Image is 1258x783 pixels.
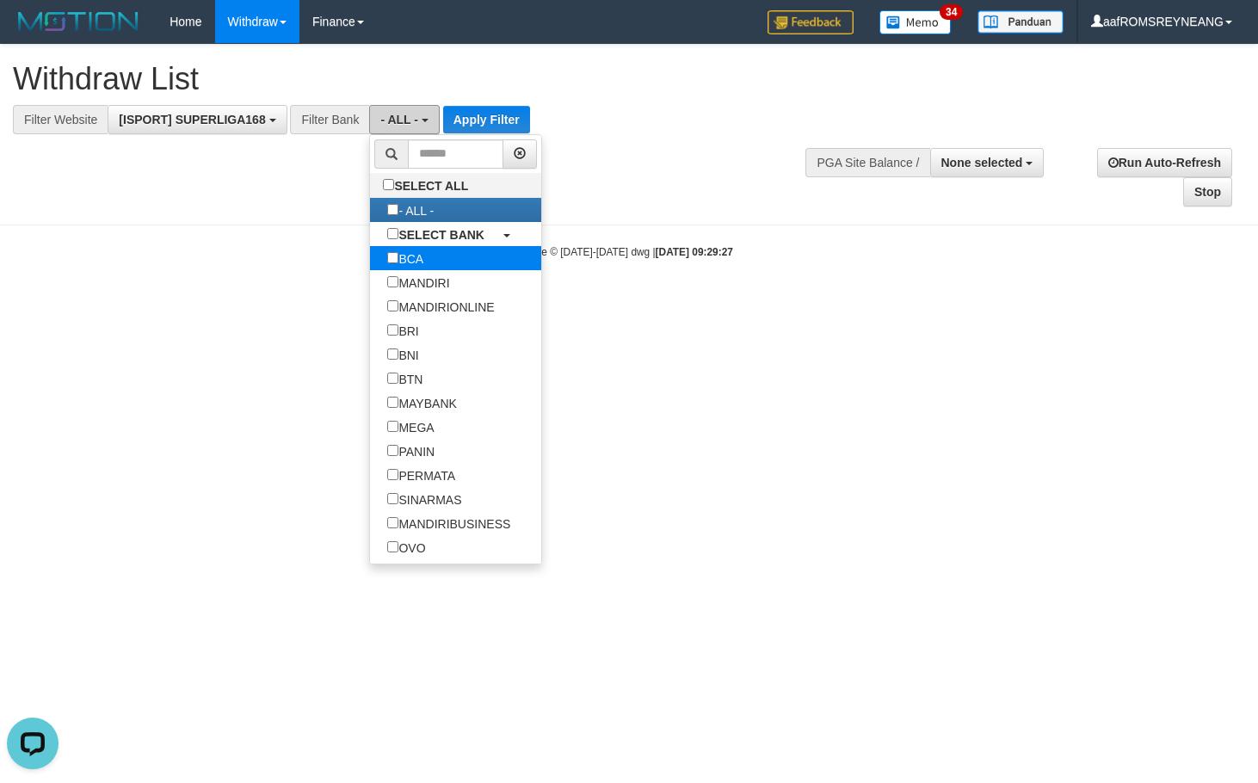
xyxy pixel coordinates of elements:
[1097,148,1232,177] a: Run Auto-Refresh
[443,106,530,133] button: Apply Filter
[370,535,442,559] label: OVO
[290,105,369,134] div: Filter Bank
[370,415,451,439] label: MEGA
[7,7,59,59] button: Open LiveChat chat widget
[940,4,963,20] span: 34
[370,559,457,583] label: GOPAY
[387,421,398,432] input: MEGA
[370,246,441,270] label: BCA
[370,173,485,197] label: SELECT ALL
[387,493,398,504] input: SINARMAS
[370,342,435,367] label: BNI
[656,246,733,258] strong: [DATE] 09:29:27
[383,179,394,190] input: SELECT ALL
[370,294,511,318] label: MANDIRIONLINE
[13,9,144,34] img: MOTION_logo.png
[387,324,398,336] input: BRI
[941,156,1023,170] span: None selected
[387,373,398,384] input: BTN
[387,300,398,311] input: MANDIRIONLINE
[108,105,287,134] button: [ISPORT] SUPERLIGA168
[387,252,398,263] input: BCA
[387,348,398,360] input: BNI
[387,445,398,456] input: PANIN
[805,148,929,177] div: PGA Site Balance /
[398,228,484,242] b: SELECT BANK
[369,105,439,134] button: - ALL -
[525,246,733,258] small: code © [DATE]-[DATE] dwg |
[370,270,466,294] label: MANDIRI
[370,391,473,415] label: MAYBANK
[370,511,527,535] label: MANDIRIBUSINESS
[13,62,822,96] h1: Withdraw List
[370,439,452,463] label: PANIN
[370,487,478,511] label: SINARMAS
[930,148,1045,177] button: None selected
[768,10,854,34] img: Feedback.jpg
[119,113,265,126] span: [ISPORT] SUPERLIGA168
[370,318,435,342] label: BRI
[370,198,451,222] label: - ALL -
[370,463,472,487] label: PERMATA
[13,105,108,134] div: Filter Website
[387,397,398,408] input: MAYBANK
[370,222,541,246] a: SELECT BANK
[977,10,1064,34] img: panduan.png
[387,469,398,480] input: PERMATA
[387,228,398,239] input: SELECT BANK
[380,113,418,126] span: - ALL -
[387,517,398,528] input: MANDIRIBUSINESS
[387,204,398,215] input: - ALL -
[387,541,398,552] input: OVO
[387,276,398,287] input: MANDIRI
[1183,177,1232,207] a: Stop
[370,367,440,391] label: BTN
[879,10,952,34] img: Button%20Memo.svg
